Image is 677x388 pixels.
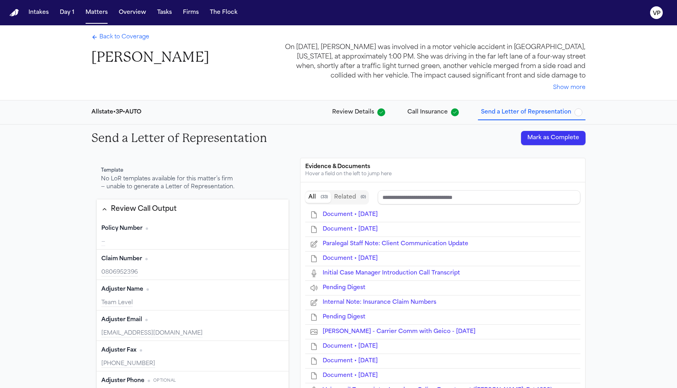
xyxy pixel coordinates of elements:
[305,163,580,171] div: Evidence & Documents
[101,329,284,337] div: [EMAIL_ADDRESS][DOMAIN_NAME]
[329,105,388,119] button: Review Details
[323,299,436,305] span: Internal Note: Insurance Claim Numbers
[323,313,365,321] button: Open Pending Digest
[323,269,460,277] button: Open Initial Case Manager Introduction Call Transcript
[97,341,289,371] div: Adjuster Fax (required)
[323,343,378,350] button: Open Document • Oct 07, 2025
[323,357,378,365] button: Open Document • Oct 07, 2025
[10,9,19,17] a: Home
[153,378,176,384] span: Optional
[91,108,141,116] div: Allstate • 3P • AUTO
[154,6,175,20] button: Tasks
[101,255,142,263] span: Claim Number
[101,269,284,276] div: 0806952396
[331,192,369,203] button: Related documents
[404,105,462,119] button: Call Insurance
[101,360,284,368] div: [PHONE_NUMBER]
[101,316,142,324] span: Adjuster Email
[97,280,289,310] div: Adjuster Name (required)
[323,225,378,233] button: Open Document • Oct 07, 2025
[323,373,378,379] span: Document • Oct 07, 2025
[323,299,436,307] button: Open Internal Note: Insurance Claim Numbers
[281,43,586,81] div: On [DATE], [PERSON_NAME] was involved in a motor vehicle accident in [GEOGRAPHIC_DATA], [US_STATE...
[25,6,52,20] button: Intakes
[553,84,586,92] button: Show more
[101,286,143,293] span: Adjuster Name
[521,131,586,145] button: Mark as Complete
[91,33,149,41] a: Back to Coverage
[332,108,374,116] span: Review Details
[145,258,148,260] span: No citation
[97,219,289,250] div: Policy Number (required)
[323,255,378,263] button: Open Document • Oct 07, 2025
[91,131,267,145] h2: Send a Letter of Representation
[146,227,148,230] span: No citation
[323,212,378,218] span: Document • Oct 07, 2025
[361,195,366,200] span: ( 0 )
[323,226,378,232] span: Document • Oct 07, 2025
[321,195,328,200] span: ( 33 )
[111,204,177,214] div: Review Call Output
[323,240,468,248] button: Open Paralegal Staff Note: Client Communication Update
[99,33,149,41] span: Back to Coverage
[323,256,378,261] span: Document • Oct 07, 2025
[305,192,331,203] button: All documents
[323,328,475,336] button: Open L. Hunter - Carrier Comm with Geico - 9.29.25
[101,346,137,354] span: Adjuster Fax
[101,299,284,307] div: Team Level
[97,199,289,219] button: Review Call Output
[323,372,378,380] button: Open Document • Oct 07, 2025
[323,284,365,292] button: Open Pending Digest
[57,6,78,20] button: Day 1
[101,377,145,385] span: Adjuster Phone
[323,270,460,276] span: Initial Case Manager Introduction Call Transcript
[481,108,571,116] span: Send a Letter of Representation
[323,329,475,335] span: L. Hunter - Carrier Comm with Geico - 9.29.25
[140,349,142,352] span: No citation
[116,6,149,20] button: Overview
[207,6,241,20] button: The Flock
[180,6,202,20] button: Firms
[91,48,209,66] h1: [PERSON_NAME]
[101,167,236,174] div: Template
[305,171,580,177] div: Hover a field on the left to jump here
[323,314,365,320] span: Pending Digest
[101,175,236,191] div: No LoR templates available for this matter’s firm — unable to generate a Letter of Representation.
[407,108,448,116] span: Call Insurance
[378,190,580,204] input: Search references
[101,239,105,245] span: —
[323,285,365,291] span: Pending Digest
[10,9,19,17] img: Finch Logo
[323,241,468,247] span: Paralegal Staff Note: Client Communication Update
[148,380,150,382] span: No citation
[323,211,378,219] button: Open Document • Oct 07, 2025
[82,6,111,20] button: Matters
[97,250,289,280] div: Claim Number (required)
[145,319,148,321] span: No citation
[146,288,149,291] span: No citation
[323,343,378,349] span: Document • Oct 07, 2025
[323,358,378,364] span: Document • Oct 07, 2025
[97,310,289,341] div: Adjuster Email (required)
[101,225,143,233] span: Policy Number
[478,105,586,119] button: Send a Letter of Representation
